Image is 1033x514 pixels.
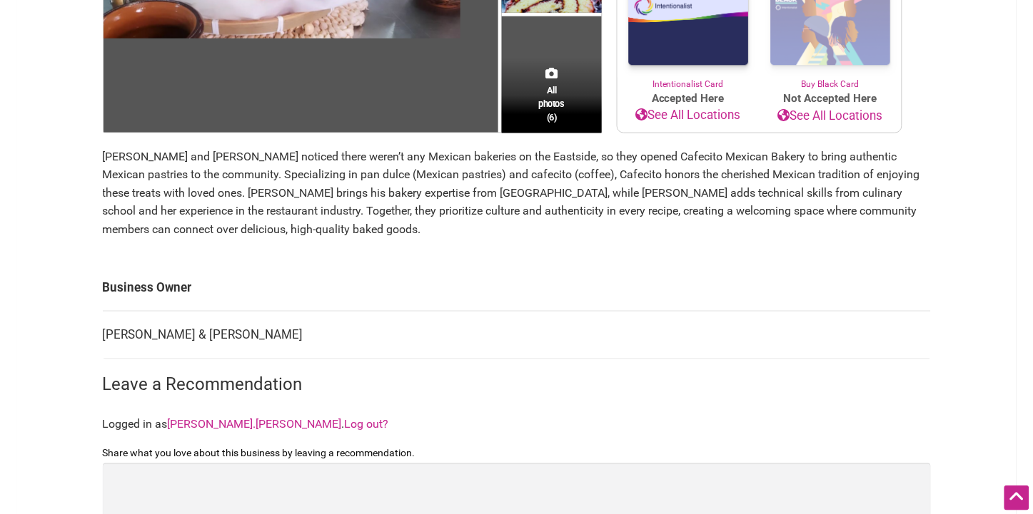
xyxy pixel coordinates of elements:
a: [PERSON_NAME].[PERSON_NAME] [168,418,342,431]
a: Log out? [345,418,389,431]
p: [PERSON_NAME] and [PERSON_NAME] noticed there weren’t any Mexican bakeries on the Eastside, so th... [103,148,931,239]
p: Logged in as . [103,416,931,434]
td: Business Owner [103,264,931,312]
a: See All Locations [618,106,760,125]
span: Not Accepted Here [760,91,902,107]
a: See All Locations [760,107,902,125]
h3: Leave a Recommendation [103,374,931,398]
td: [PERSON_NAME] & [PERSON_NAME] [103,312,931,359]
span: All photos (6) [539,83,565,124]
label: Share what you love about this business by leaving a recommendation. [103,445,931,463]
span: Accepted Here [618,91,760,107]
div: Scroll Back to Top [1004,485,1029,510]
